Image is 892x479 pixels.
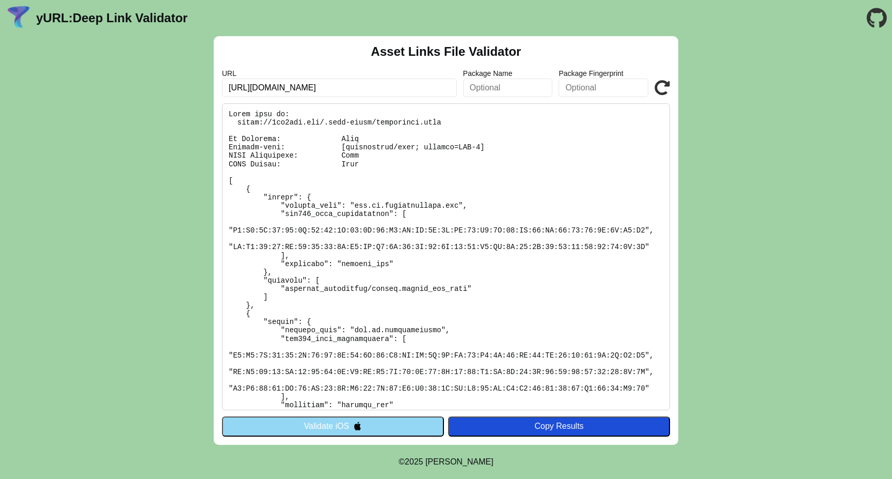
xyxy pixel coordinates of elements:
label: URL [222,69,457,78]
button: Copy Results [448,416,670,436]
button: Validate iOS [222,416,444,436]
input: Required [222,79,457,97]
a: yURL:Deep Link Validator [36,11,187,25]
label: Package Name [463,69,553,78]
pre: Lorem ipsu do: sitam://1co2adi.eli/.sedd-eiusm/temporinci.utla Et Dolorema: Aliq Enimadm-veni: [q... [222,103,670,410]
img: appleIcon.svg [353,422,362,430]
label: Package Fingerprint [559,69,648,78]
a: Michael Ibragimchayev's Personal Site [425,457,493,466]
footer: © [399,445,493,479]
div: Copy Results [453,422,665,431]
span: 2025 [405,457,423,466]
input: Optional [463,79,553,97]
h2: Asset Links File Validator [371,44,521,59]
input: Optional [559,79,648,97]
img: yURL Logo [5,5,32,32]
